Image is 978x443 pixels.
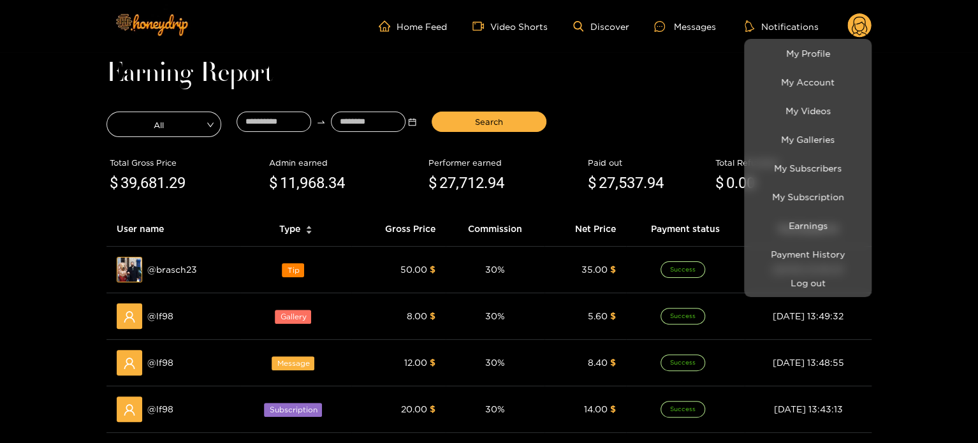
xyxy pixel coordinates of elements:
[747,157,868,179] a: My Subscribers
[747,99,868,122] a: My Videos
[747,42,868,64] a: My Profile
[747,243,868,265] a: Payment History
[747,214,868,236] a: Earnings
[747,272,868,294] button: Log out
[747,128,868,150] a: My Galleries
[747,71,868,93] a: My Account
[747,185,868,208] a: My Subscription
